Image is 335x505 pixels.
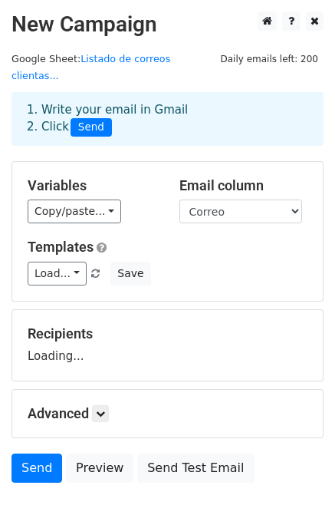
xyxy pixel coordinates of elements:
[110,262,150,286] button: Save
[28,325,307,365] div: Loading...
[28,239,94,255] a: Templates
[11,53,170,82] small: Google Sheet:
[215,53,324,64] a: Daily emails left: 200
[28,200,121,223] a: Copy/paste...
[11,53,170,82] a: Listado de correos clientas...
[179,177,308,194] h5: Email column
[15,101,320,137] div: 1. Write your email in Gmail 2. Click
[11,454,62,483] a: Send
[137,454,254,483] a: Send Test Email
[71,118,112,137] span: Send
[66,454,133,483] a: Preview
[215,51,324,68] span: Daily emails left: 200
[28,262,87,286] a: Load...
[28,325,307,342] h5: Recipients
[11,12,324,38] h2: New Campaign
[28,177,156,194] h5: Variables
[28,405,307,422] h5: Advanced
